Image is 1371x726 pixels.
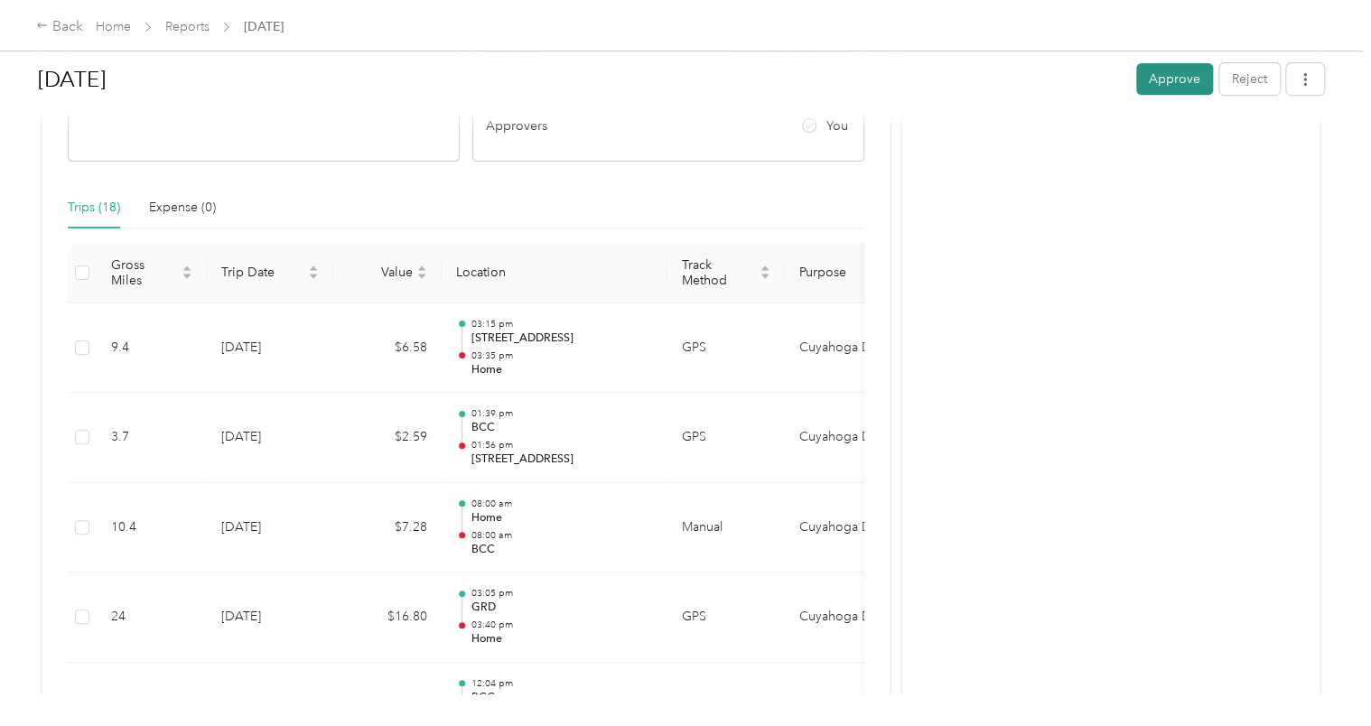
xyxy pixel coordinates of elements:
[1136,63,1213,95] button: Approve
[207,303,333,394] td: [DATE]
[471,318,653,330] p: 03:15 pm
[221,265,304,280] span: Trip Date
[416,271,427,282] span: caret-down
[682,257,756,288] span: Track Method
[471,330,653,347] p: [STREET_ADDRESS]
[471,677,653,690] p: 12:04 pm
[207,243,333,303] th: Trip Date
[471,451,653,468] p: [STREET_ADDRESS]
[471,407,653,420] p: 01:39 pm
[207,572,333,663] td: [DATE]
[207,393,333,483] td: [DATE]
[416,263,427,274] span: caret-up
[1270,625,1371,726] iframe: Everlance-gr Chat Button Frame
[36,16,83,38] div: Back
[471,619,653,631] p: 03:40 pm
[471,498,653,510] p: 08:00 am
[333,572,442,663] td: $16.80
[97,243,207,303] th: Gross Miles
[97,393,207,483] td: 3.7
[667,393,785,483] td: GPS
[760,263,770,274] span: caret-up
[471,542,653,558] p: BCC
[471,690,653,706] p: BCC
[97,303,207,394] td: 9.4
[471,362,653,378] p: Home
[667,483,785,573] td: Manual
[785,483,920,573] td: Cuyahoga DD
[471,600,653,616] p: GRD
[471,439,653,451] p: 01:56 pm
[111,257,178,288] span: Gross Miles
[442,243,667,303] th: Location
[1219,63,1280,95] button: Reject
[333,303,442,394] td: $6.58
[68,198,120,218] div: Trips (18)
[207,483,333,573] td: [DATE]
[333,243,442,303] th: Value
[333,393,442,483] td: $2.59
[471,510,653,526] p: Home
[38,58,1124,101] h1: Aug 2025
[471,349,653,362] p: 03:35 pm
[760,271,770,282] span: caret-down
[149,198,216,218] div: Expense (0)
[785,393,920,483] td: Cuyahoga DD
[785,303,920,394] td: Cuyahoga DD
[165,19,210,34] a: Reports
[348,265,413,280] span: Value
[667,572,785,663] td: GPS
[308,271,319,282] span: caret-down
[667,243,785,303] th: Track Method
[182,271,192,282] span: caret-down
[471,529,653,542] p: 08:00 am
[96,19,131,34] a: Home
[785,572,920,663] td: Cuyahoga DD
[799,265,891,280] span: Purpose
[333,483,442,573] td: $7.28
[308,263,319,274] span: caret-up
[785,243,920,303] th: Purpose
[667,303,785,394] td: GPS
[182,263,192,274] span: caret-up
[244,17,284,36] span: [DATE]
[471,587,653,600] p: 03:05 pm
[471,420,653,436] p: BCC
[97,572,207,663] td: 24
[471,631,653,647] p: Home
[97,483,207,573] td: 10.4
